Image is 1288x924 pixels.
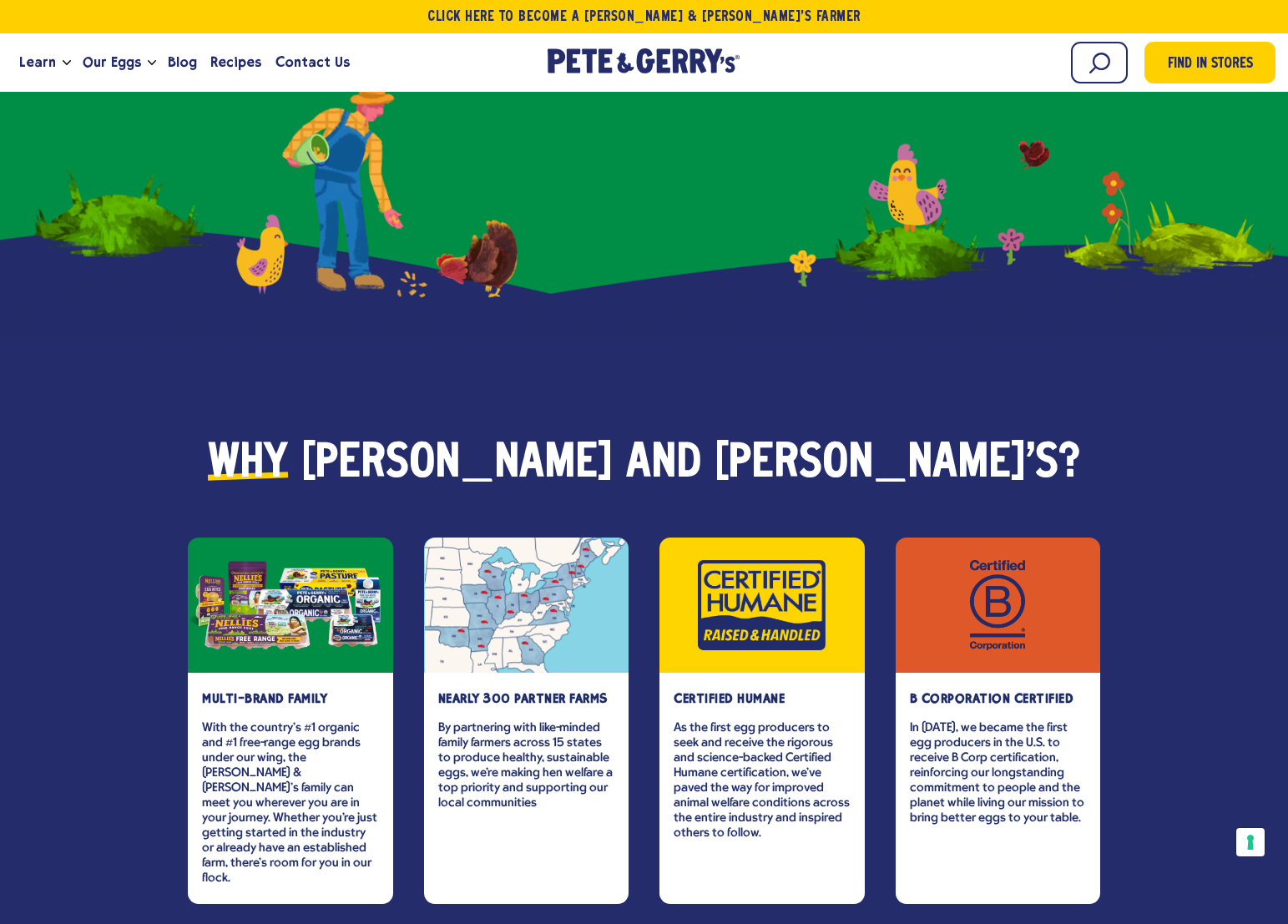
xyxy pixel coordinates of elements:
p: In [DATE], we became the first egg producers in the U.S. to receive B Corp certification, reinfor... [910,720,1087,826]
span: Our Eggs [83,52,141,73]
div: item [424,538,629,904]
button: Your consent preferences for tracking technologies [1236,828,1265,856]
input: Search [1071,42,1128,83]
button: Open the dropdown menu for Learn [63,60,71,66]
span: Contact Us [275,52,350,73]
span: Blog [168,52,197,73]
span: Why [208,433,288,496]
span: Find in Stores [1168,53,1253,76]
span: Learn [19,52,56,73]
span: and [626,433,701,496]
a: Blog [161,40,204,85]
p: By partnering with like-minded family farmers across 15 states to produce healthy, sustainable eg... [438,720,615,810]
div: item [659,538,865,904]
strong: B CORPORATION CERTIFIED [910,691,1074,706]
strong: Multi-brand family [202,691,327,706]
strong: Certified Humane [674,691,785,706]
a: Find in Stores [1144,42,1275,83]
a: Recipes [204,40,268,85]
span: Recipes [210,52,261,73]
p: With the country’s #1 organic and #1 free-range egg brands under our wing, the [PERSON_NAME] & [P... [202,720,379,886]
div: item [896,538,1101,904]
span: [PERSON_NAME] [301,433,613,496]
span: [PERSON_NAME]'s? [715,433,1080,496]
p: As the first egg producers to seek and receive the rigorous and science-backed Certified Humane c... [674,720,851,841]
a: Contact Us [269,40,356,85]
a: Learn [13,40,63,85]
div: item [188,538,393,904]
strong: nearly 300 partner farms [438,691,608,706]
button: Open the dropdown menu for Our Eggs [148,60,156,66]
a: Our Eggs [76,40,148,85]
